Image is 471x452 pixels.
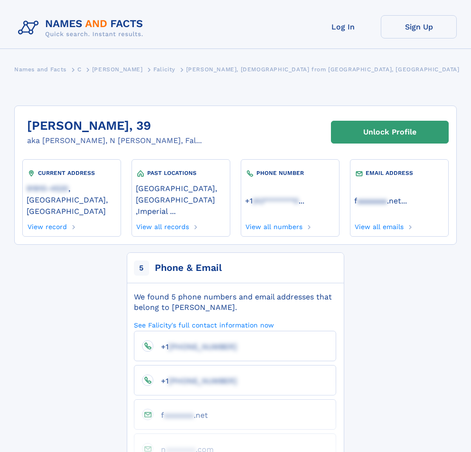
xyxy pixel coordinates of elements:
div: , [136,178,226,221]
a: +1[PHONE_NUMBER] [153,376,237,385]
h1: [PERSON_NAME], 39 [27,119,202,133]
span: [PHONE_NUMBER] [169,376,237,385]
div: aka [PERSON_NAME], N [PERSON_NAME], Fal... [27,135,202,146]
a: Unlock Profile [331,121,449,144]
div: Unlock Profile [363,121,416,143]
a: Log In [305,15,381,38]
a: 91910-4520, [GEOGRAPHIC_DATA], [GEOGRAPHIC_DATA] [27,183,117,216]
span: 5 [134,260,149,276]
a: +1[PHONE_NUMBER] [153,342,237,351]
a: C [77,63,82,75]
span: Falicity [153,66,175,73]
div: PAST LOCATIONS [136,169,226,178]
a: Imperial ... [138,206,176,216]
span: 91910-4520 [27,184,68,193]
a: See Falicity's full contact information now [134,320,274,329]
div: Phone & Email [155,261,222,275]
a: faaaaaaa.net [354,195,401,205]
a: Names and Facts [14,63,66,75]
span: [PERSON_NAME], [DEMOGRAPHIC_DATA] from [GEOGRAPHIC_DATA], [GEOGRAPHIC_DATA] [186,66,460,73]
div: EMAIL ADDRESS [354,169,444,178]
span: [PERSON_NAME] [92,66,143,73]
a: Falicity [153,63,175,75]
a: View all numbers [245,220,303,231]
span: [PHONE_NUMBER] [169,342,237,351]
div: CURRENT ADDRESS [27,169,117,178]
span: aaaaaaa [164,411,194,420]
div: PHONE NUMBER [245,169,335,178]
div: We found 5 phone numbers and email addresses that belong to [PERSON_NAME]. [134,292,336,313]
img: Logo Names and Facts [14,15,151,41]
a: View record [27,220,67,231]
a: [PERSON_NAME] [92,63,143,75]
span: aaaaaaa [357,196,387,205]
a: View all emails [354,220,404,231]
span: C [77,66,82,73]
a: View all records [136,220,189,231]
a: Sign Up [381,15,457,38]
a: [GEOGRAPHIC_DATA], [GEOGRAPHIC_DATA] [136,183,226,204]
a: faaaaaaa.net [153,410,208,419]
